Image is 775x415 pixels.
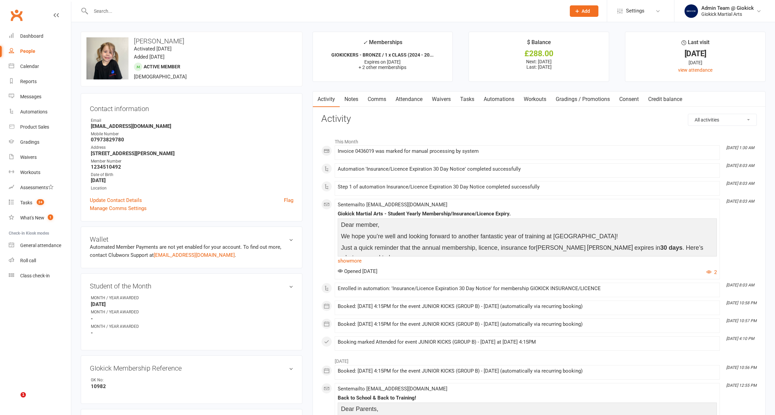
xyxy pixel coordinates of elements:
div: Admin Team @ Giokick [701,5,754,11]
div: Class check-in [20,273,50,278]
strong: [DATE] [91,177,293,183]
li: [DATE] [321,354,757,365]
a: view attendance [678,67,712,73]
div: Invoice 0436019 was marked for manual processing by system [338,148,717,154]
span: Sent email to [EMAIL_ADDRESS][DOMAIN_NAME] [338,386,447,392]
div: Automations [20,109,47,114]
div: Enrolled in automation: 'Insurance/Licence Expiration 30 Day Notice' for membership GIOKICK INSUR... [338,286,717,291]
strong: - [91,316,293,322]
div: GK No: [91,377,146,383]
a: General attendance kiosk mode [9,238,71,253]
span: [PERSON_NAME] [587,244,633,251]
span: Sent email to [EMAIL_ADDRESS][DOMAIN_NAME] [338,202,447,208]
a: Waivers [9,150,71,165]
div: Location [91,185,293,192]
span: 1 [21,392,26,397]
a: Clubworx [8,7,25,24]
a: Notes [340,92,363,107]
div: Email [91,117,293,124]
span: [PERSON_NAME] [536,244,586,251]
li: This Month [321,135,757,145]
strong: [EMAIL_ADDRESS][DOMAIN_NAME] [91,123,293,129]
a: Workouts [519,92,551,107]
span: Active member [144,64,180,69]
span: 24 [37,199,44,205]
span: Settings [626,3,644,19]
div: People [20,48,35,54]
span: Opened [DATE] [338,268,377,274]
i: [DATE] 8:03 AM [726,163,754,168]
a: Product Sales [9,119,71,135]
div: Reports [20,79,37,84]
i: [DATE] 4:10 PM [726,336,754,341]
span: Expires on [DATE] [364,59,401,65]
button: Add [570,5,598,17]
a: Dashboard [9,29,71,44]
div: Automation 'Insurance/Licence Expiration 30 Day Notice' completed successfully [338,166,717,172]
div: MONTH / YEAR AWARDED [91,295,146,301]
div: Address [91,144,293,151]
a: Gradings / Promotions [551,92,615,107]
h3: GIokick Membership Reference [90,365,293,372]
a: Workouts [9,165,71,180]
time: Added [DATE] [134,54,164,60]
strong: GIOKICKERS - BRONZE / 1 x CLASS (2024 - 20... [331,52,434,58]
iframe: Intercom live chat [7,392,23,408]
span: Dear member, [341,221,379,228]
a: Credit balance [643,92,687,107]
a: People [9,44,71,59]
button: 2 [706,268,717,276]
div: Product Sales [20,124,49,130]
div: MONTH / YEAR AWARDED [91,323,146,330]
input: Search... [89,6,561,16]
div: Back to School & Back to Training! [338,395,717,401]
h3: Wallet [90,236,293,243]
span: + 2 other memberships [359,65,406,70]
a: Consent [615,92,643,107]
h3: Contact information [90,102,293,112]
a: Tasks 24 [9,195,71,210]
div: Gradings [20,139,39,145]
div: Assessments [20,185,53,190]
div: $ Balance [527,38,551,50]
strong: 10982 [91,383,293,389]
h3: [PERSON_NAME] [86,37,297,45]
a: [EMAIL_ADDRESS][DOMAIN_NAME] [154,252,235,258]
div: Waivers [20,154,37,160]
a: Assessments [9,180,71,195]
span: Just a quick reminder that the annual membership, licence, insurance for [341,244,536,251]
a: Gradings [9,135,71,150]
div: Messages [20,94,41,99]
no-payment-system: Automated Member Payments are not yet enabled for your account. To find out more, contact Clubwor... [90,244,281,258]
span: 1 [48,214,53,220]
div: Member Number [91,158,293,165]
i: [DATE] 8:03 AM [726,283,754,287]
a: show more [338,256,717,266]
div: Calendar [20,64,39,69]
a: Automations [9,104,71,119]
strong: [DATE] [91,301,293,307]
div: Booking marked Attended for event JUNIOR KICKS (GROUP B) - [DATE] at [DATE] 4:15PM [338,339,717,345]
div: Giokick Martial Arts - Student Yearly Membership/Insurance/Licence Expiry. [338,211,717,217]
time: Activated [DATE] [134,46,172,52]
i: [DATE] 10:57 PM [726,318,756,323]
span: Add [582,8,590,14]
div: What's New [20,215,44,220]
div: Booked: [DATE] 4:15PM for the event JUNIOR KICKS (GROUP B) - [DATE] (automatically via recurring ... [338,304,717,309]
a: Comms [363,92,391,107]
a: Messages [9,89,71,104]
h3: Student of the Month [90,282,293,290]
a: Tasks [455,92,479,107]
a: Attendance [391,92,427,107]
span: [DEMOGRAPHIC_DATA] [134,74,187,80]
div: Workouts [20,170,40,175]
a: Reports [9,74,71,89]
i: [DATE] 10:58 PM [726,301,756,305]
i: [DATE] 10:56 PM [726,365,756,370]
span: 30 days [660,244,682,251]
i: [DATE] 12:55 PM [726,383,756,388]
a: Flag [284,196,293,204]
a: Update Contact Details [90,196,142,204]
a: Class kiosk mode [9,268,71,283]
strong: 07973829780 [91,137,293,143]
